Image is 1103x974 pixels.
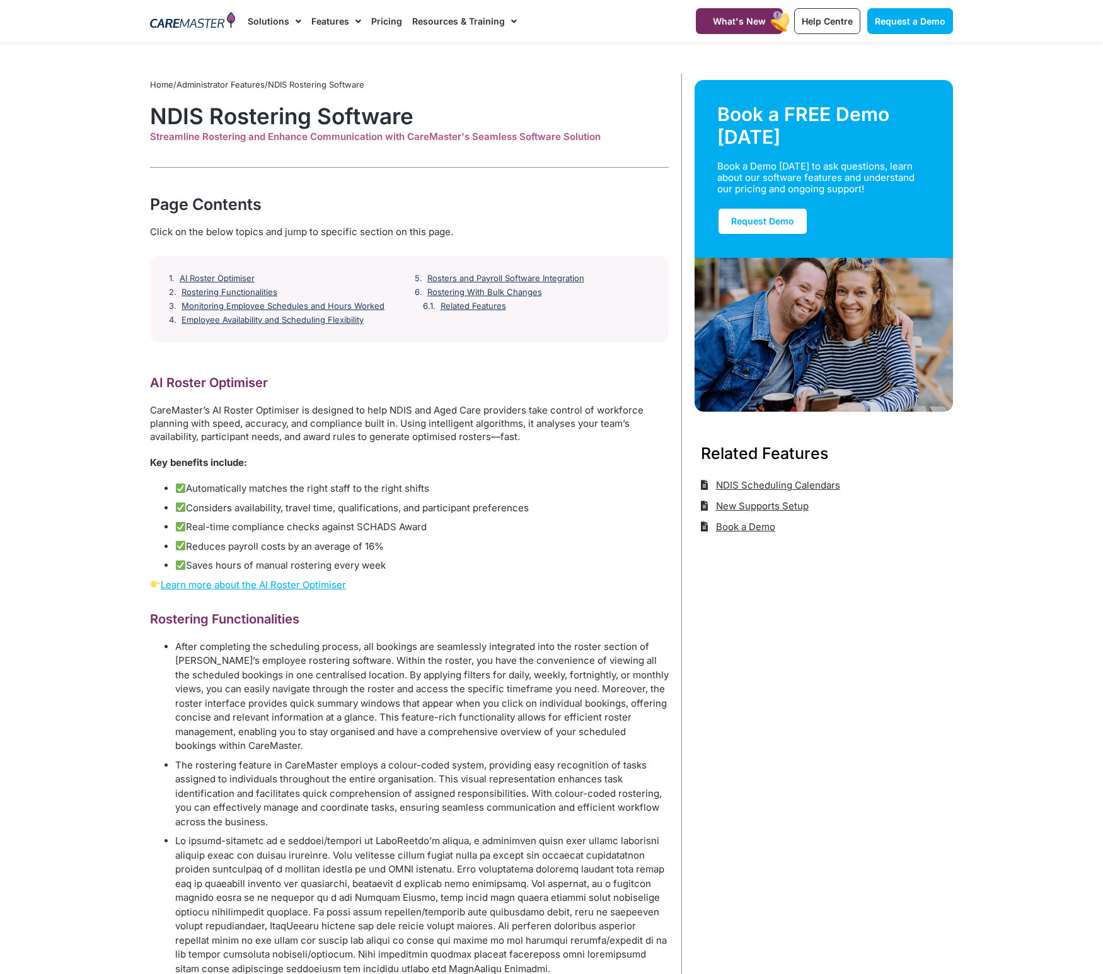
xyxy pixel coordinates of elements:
li: Real-time compliance checks against SCHADS Award [175,520,669,535]
li: Reduces payroll costs by an average of 16% [175,540,669,554]
li: After completing the scheduling process, all bookings are seamlessly integrated into the roster s... [175,640,669,753]
img: ✅ [176,560,185,570]
span: / / [150,79,364,90]
a: What's New [696,8,783,34]
a: New Supports Setup [701,496,809,516]
h3: Related Features [701,442,947,465]
img: ✅ [176,484,185,493]
span: NDIS Rostering Software [268,79,364,90]
span: What's New [713,16,766,26]
span: Book a Demo [713,516,775,537]
div: Page Contents [150,193,669,216]
a: Related Features [441,301,506,311]
span: Request Demo [731,216,794,226]
strong: Key benefits include: [150,456,247,468]
img: ✅ [176,541,185,550]
h2: Rostering Functionalities [150,611,669,627]
li: Saves hours of manual rostering every week [175,559,669,573]
a: Employee Availability and Scheduling Flexibility [182,315,364,325]
li: Considers availability, travel time, qualifications, and participant preferences [175,501,669,516]
a: Monitoring Employee Schedules and Hours Worked [182,301,384,311]
a: NDIS Scheduling Calendars [701,475,840,496]
li: The rostering feature in CareMaster employs a colour-coded system, providing easy recognition of ... [175,758,669,830]
a: Request a Demo [867,8,953,34]
a: AI Roster Optimiser [180,274,255,284]
span: Request a Demo [875,16,945,26]
div: Click on the below topics and jump to specific section on this page. [150,225,669,239]
img: Support Worker and NDIS Participant out for a coffee. [695,258,953,412]
img: ✅ [176,522,185,531]
span: NDIS Scheduling Calendars [713,475,840,496]
a: Book a Demo [701,516,775,537]
p: CareMaster’s AI Roster Optimiser is designed to help NDIS and Aged Care providers take control of... [150,403,669,443]
span: Help Centre [802,16,853,26]
img: ✅ [176,502,185,512]
h1: NDIS Rostering Software [150,103,669,129]
a: Rostering Functionalities [182,287,277,298]
a: Administrator Features [176,79,265,90]
a: Request Demo [717,207,808,235]
a: Help Centre [794,8,860,34]
a: Home [150,79,173,90]
a: Rostering With Bulk Changes [427,287,542,298]
img: CareMaster Logo [150,12,235,31]
a: Learn more about the AI Roster Optimiser [150,579,346,591]
span: New Supports Setup [713,496,809,516]
div: Book a FREE Demo [DATE] [717,103,930,148]
li: Automatically matches the right staff to the right shifts [175,482,669,496]
div: Book a Demo [DATE] to ask questions, learn about our software features and understand our pricing... [717,161,915,195]
a: Rosters and Payroll Software Integration [427,274,584,284]
img: 👉 [151,579,160,589]
div: Streamline Rostering and Enhance Communication with CareMaster's Seamless Software Solution [150,131,669,142]
h2: AI Roster Optimiser [150,374,669,391]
